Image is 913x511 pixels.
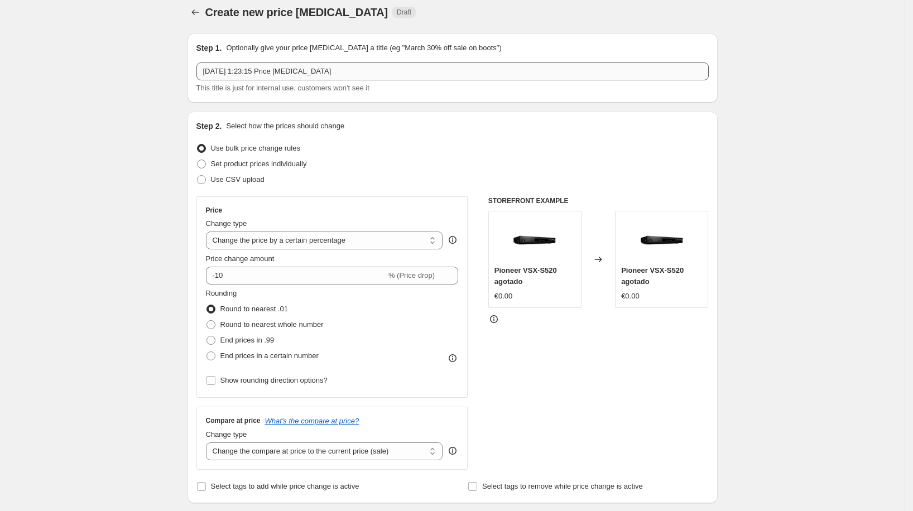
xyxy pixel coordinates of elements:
[206,289,237,297] span: Rounding
[512,217,557,262] img: product-title-26727049_80x.jpg
[196,62,709,80] input: 30% off holiday sale
[494,292,513,300] span: €0.00
[220,336,275,344] span: End prices in .99
[196,42,222,54] h2: Step 1.
[447,445,458,456] div: help
[482,482,643,490] span: Select tags to remove while price change is active
[188,4,203,20] button: Price change jobs
[220,376,328,384] span: Show rounding direction options?
[447,234,458,245] div: help
[205,6,388,18] span: Create new price [MEDICAL_DATA]
[640,217,684,262] img: product-title-26727049_80x.jpg
[206,219,247,228] span: Change type
[226,120,344,132] p: Select how the prices should change
[206,416,261,425] h3: Compare at price
[220,320,324,329] span: Round to nearest whole number
[220,305,288,313] span: Round to nearest .01
[494,266,557,286] span: Pioneer VSX-S520 agotado
[206,430,247,438] span: Change type
[621,266,684,286] span: Pioneer VSX-S520 agotado
[211,482,359,490] span: Select tags to add while price change is active
[220,351,319,360] span: End prices in a certain number
[206,254,275,263] span: Price change amount
[265,417,359,425] button: What's the compare at price?
[206,267,386,285] input: -15
[211,160,307,168] span: Set product prices individually
[196,84,369,92] span: This title is just for internal use, customers won't see it
[206,206,222,215] h3: Price
[388,271,435,279] span: % (Price drop)
[211,144,300,152] span: Use bulk price change rules
[196,120,222,132] h2: Step 2.
[226,42,501,54] p: Optionally give your price [MEDICAL_DATA] a title (eg "March 30% off sale on boots")
[397,8,411,17] span: Draft
[488,196,709,205] h6: STOREFRONT EXAMPLE
[211,175,265,184] span: Use CSV upload
[621,292,640,300] span: €0.00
